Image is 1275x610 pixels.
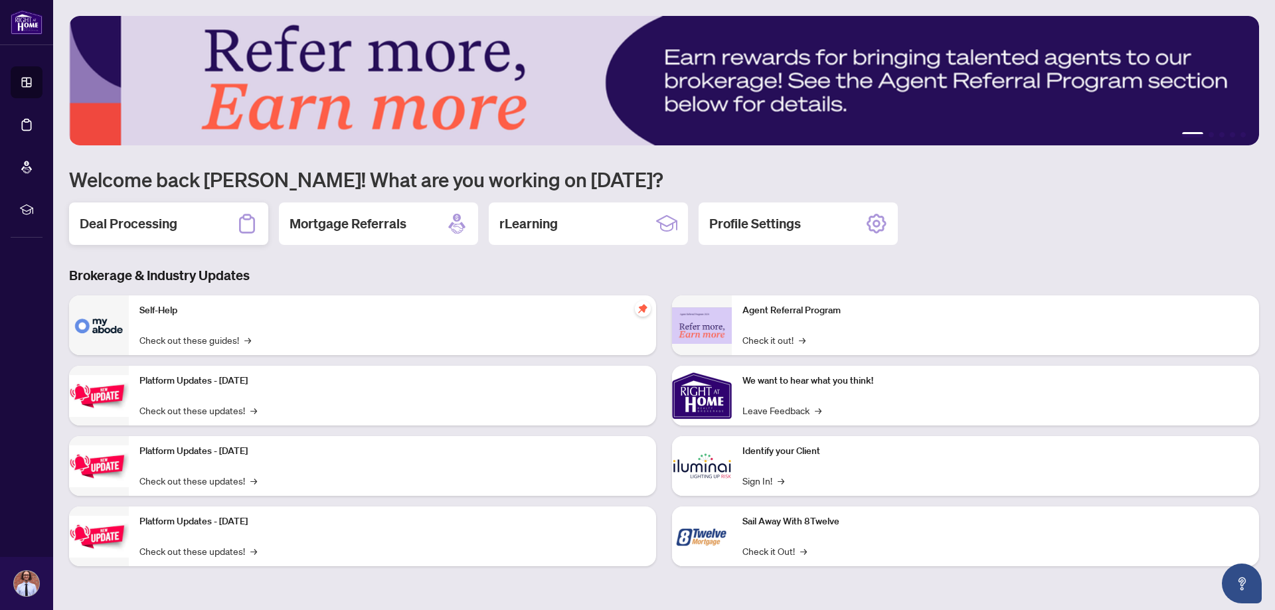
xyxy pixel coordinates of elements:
[139,403,257,418] a: Check out these updates!→
[69,16,1259,145] img: Slide 0
[672,436,732,496] img: Identify your Client
[139,333,251,347] a: Check out these guides!→
[1240,132,1246,137] button: 5
[1209,132,1214,137] button: 2
[672,366,732,425] img: We want to hear what you think!
[139,444,645,459] p: Platform Updates - [DATE]
[69,167,1259,192] h1: Welcome back [PERSON_NAME]! What are you working on [DATE]?
[742,374,1248,388] p: We want to hear what you think!
[250,403,257,418] span: →
[742,444,1248,459] p: Identify your Client
[742,514,1248,529] p: Sail Away With 8Twelve
[1182,132,1203,137] button: 1
[69,375,129,417] img: Platform Updates - July 21, 2025
[1230,132,1235,137] button: 4
[778,473,784,488] span: →
[139,303,645,318] p: Self-Help
[244,333,251,347] span: →
[80,214,177,233] h2: Deal Processing
[742,473,784,488] a: Sign In!→
[672,307,732,344] img: Agent Referral Program
[800,544,807,558] span: →
[290,214,406,233] h2: Mortgage Referrals
[69,445,129,487] img: Platform Updates - July 8, 2025
[742,403,821,418] a: Leave Feedback→
[742,333,806,347] a: Check it out!→
[742,544,807,558] a: Check it Out!→
[742,303,1248,318] p: Agent Referral Program
[69,295,129,355] img: Self-Help
[1219,132,1225,137] button: 3
[635,301,651,317] span: pushpin
[69,516,129,558] img: Platform Updates - June 23, 2025
[139,473,257,488] a: Check out these updates!→
[139,544,257,558] a: Check out these updates!→
[139,514,645,529] p: Platform Updates - [DATE]
[709,214,801,233] h2: Profile Settings
[250,544,257,558] span: →
[672,506,732,566] img: Sail Away With 8Twelve
[1222,564,1262,603] button: Open asap
[69,266,1259,285] h3: Brokerage & Industry Updates
[799,333,806,347] span: →
[815,403,821,418] span: →
[14,571,39,596] img: Profile Icon
[250,473,257,488] span: →
[11,10,42,35] img: logo
[499,214,558,233] h2: rLearning
[139,374,645,388] p: Platform Updates - [DATE]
